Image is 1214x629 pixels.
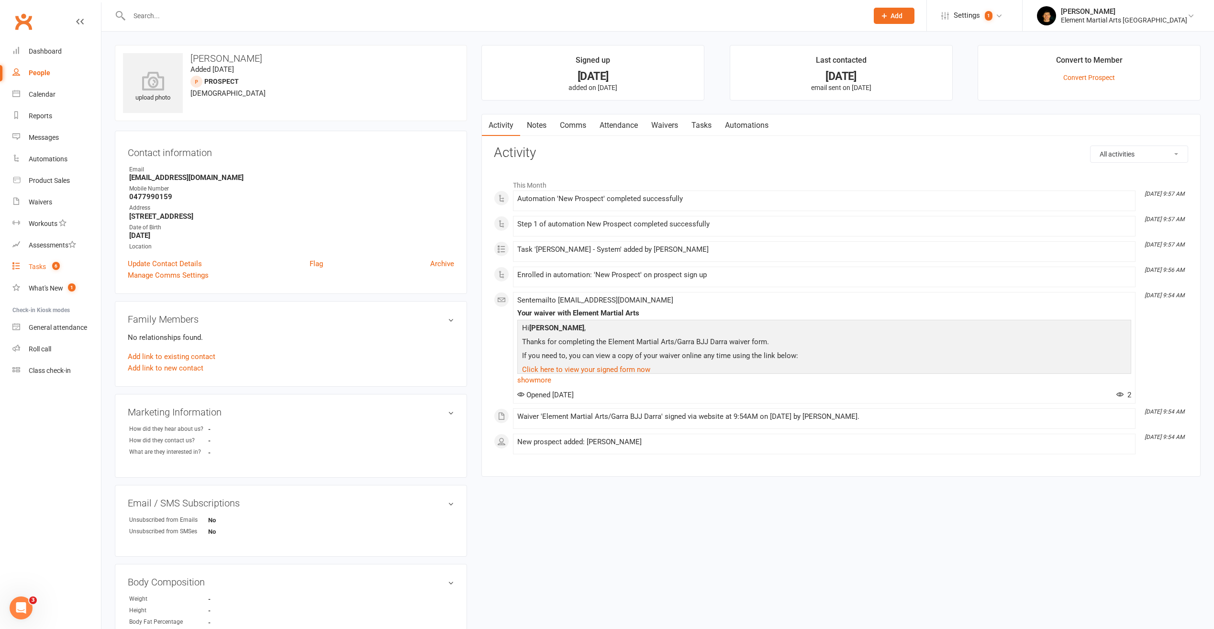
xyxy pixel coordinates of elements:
a: Convert Prospect [1063,74,1115,81]
div: What's New [29,284,63,292]
div: upload photo [123,71,183,103]
span: Settings [954,5,980,26]
a: Product Sales [12,170,101,191]
div: What are they interested in? [129,448,208,457]
strong: No [208,528,263,535]
p: No relationships found. [128,332,454,343]
strong: [STREET_ADDRESS] [129,212,454,221]
strong: - [208,426,263,433]
div: Product Sales [29,177,70,184]
i: [DATE] 9:57 AM [1145,216,1184,223]
p: If you need to, you can view a copy of your waiver online any time using the link below: [520,350,1129,364]
div: Convert to Member [1056,54,1123,71]
div: Waiver 'Element Martial Arts/Garra BJJ Darra' signed via website at 9:54AM on [DATE] by [PERSON_N... [517,413,1131,421]
div: Body Fat Percentage [129,618,208,627]
span: [DEMOGRAPHIC_DATA] [190,89,266,98]
h3: Activity [494,146,1188,160]
h3: Family Members [128,314,454,325]
h3: Email / SMS Subscriptions [128,498,454,508]
li: This Month [494,175,1188,191]
span: Sent email to [EMAIL_ADDRESS][DOMAIN_NAME] [517,296,673,304]
span: Add [891,12,902,20]
i: [DATE] 9:57 AM [1145,241,1184,248]
div: Dashboard [29,47,62,55]
i: [DATE] 9:54 AM [1145,408,1184,415]
a: Messages [12,127,101,148]
a: Add link to existing contact [128,351,215,362]
div: [PERSON_NAME] [1061,7,1187,16]
div: Messages [29,134,59,141]
div: Automations [29,155,67,163]
span: 1 [985,11,992,21]
strong: No [208,517,263,524]
div: Step 1 of automation New Prospect completed successfully [517,220,1131,228]
span: 2 [1116,391,1131,399]
div: General attendance [29,324,87,331]
div: [DATE] [490,71,695,81]
div: People [29,69,50,77]
strong: - [208,437,263,444]
div: Email [129,165,454,174]
time: Added [DATE] [190,65,234,74]
a: Class kiosk mode [12,360,101,382]
div: Calendar [29,90,56,98]
strong: [EMAIL_ADDRESS][DOMAIN_NAME] [129,173,454,182]
a: Notes [520,114,553,136]
a: Dashboard [12,41,101,62]
div: Waivers [29,198,52,206]
div: Reports [29,112,52,120]
h3: Contact information [128,144,454,158]
input: Search... [126,9,861,22]
a: Click here to view your signed form now [522,365,650,374]
div: Weight [129,595,208,604]
strong: - [208,607,263,614]
a: Manage Comms Settings [128,270,209,281]
span: 1 [68,283,76,292]
a: Roll call [12,338,101,360]
a: Workouts [12,213,101,235]
i: [DATE] 9:54 AM [1145,292,1184,299]
div: Class check-in [29,367,71,374]
a: Tasks [685,114,718,136]
div: Automation 'New Prospect' completed successfully [517,195,1131,203]
strong: 0477990159 [129,192,454,201]
div: How did they contact us? [129,436,208,445]
a: Update Contact Details [128,258,202,270]
div: Signed up [576,54,610,71]
div: New prospect added: [PERSON_NAME] [517,438,1131,446]
p: Hi , [520,322,1129,336]
a: People [12,62,101,84]
a: Activity [482,114,520,136]
a: Clubworx [11,10,35,34]
a: What's New1 [12,278,101,299]
p: Thanks for completing the Element Martial Arts/Garra BJJ Darra waiver form. [520,336,1129,350]
div: Element Martial Arts [GEOGRAPHIC_DATA] [1061,16,1187,24]
a: show more [517,373,1131,387]
a: Flag [310,258,323,270]
button: Add [874,8,914,24]
p: email sent on [DATE] [739,84,944,91]
strong: - [208,619,263,626]
div: Height [129,606,208,615]
div: Location [129,242,454,251]
h3: Marketing Information [128,407,454,417]
iframe: Intercom live chat [10,596,33,619]
div: Workouts [29,220,57,227]
h3: [PERSON_NAME] [123,53,459,64]
div: Address [129,203,454,213]
a: Add link to new contact [128,362,203,374]
a: Reports [12,105,101,127]
strong: - [208,595,263,603]
div: Unsubscribed from SMSes [129,527,208,536]
strong: [DATE] [129,231,454,240]
div: Tasks [29,263,46,270]
a: Automations [718,114,775,136]
a: Archive [430,258,454,270]
i: [DATE] 9:57 AM [1145,191,1184,197]
div: Last contacted [816,54,867,71]
a: Automations [12,148,101,170]
a: General attendance kiosk mode [12,317,101,338]
div: Assessments [29,241,76,249]
a: Waivers [645,114,685,136]
div: How did they hear about us? [129,425,208,434]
